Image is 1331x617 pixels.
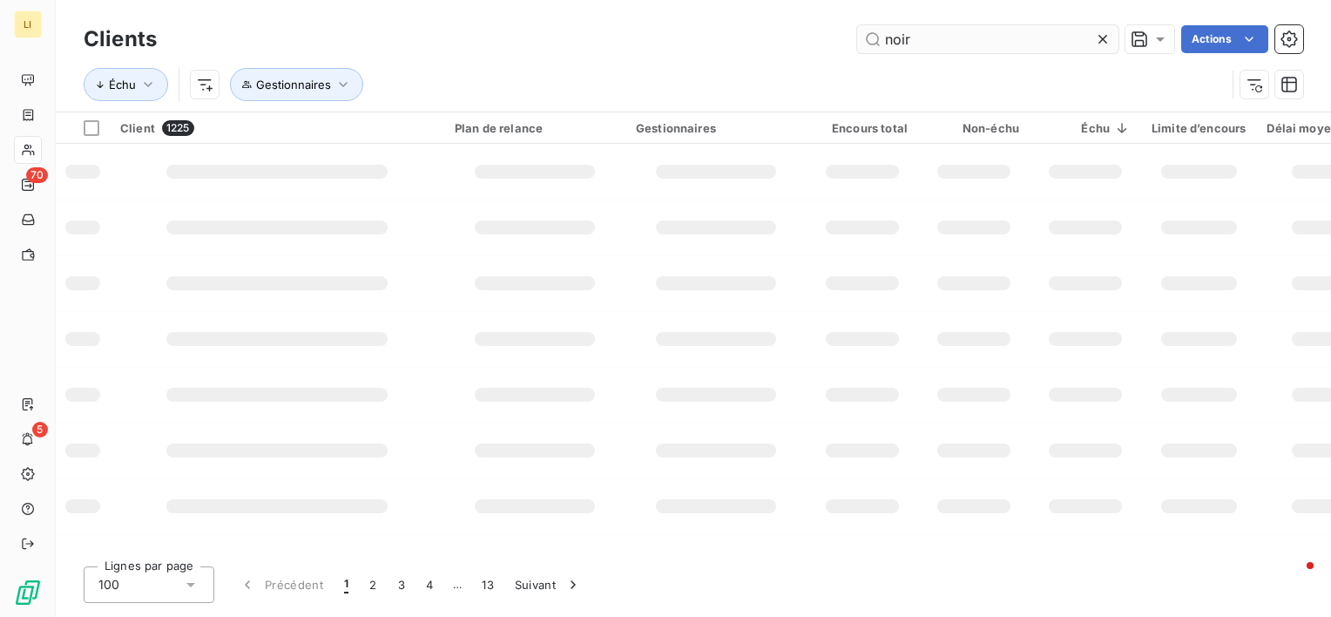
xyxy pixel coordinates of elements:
[109,78,136,92] span: Échu
[230,68,363,101] button: Gestionnaires
[1181,25,1268,53] button: Actions
[359,566,387,603] button: 2
[120,121,155,135] span: Client
[98,576,119,593] span: 100
[26,167,48,183] span: 70
[256,78,331,92] span: Gestionnaires
[443,571,471,599] span: …
[1040,121,1131,135] div: Échu
[32,422,48,437] span: 5
[817,121,908,135] div: Encours total
[14,579,42,607] img: Logo LeanPay
[344,576,348,593] span: 1
[416,566,443,603] button: 4
[929,121,1019,135] div: Non-échu
[14,10,42,38] div: LI
[471,566,504,603] button: 13
[388,566,416,603] button: 3
[162,120,194,136] span: 1225
[636,121,796,135] div: Gestionnaires
[504,566,592,603] button: Suivant
[334,566,359,603] button: 1
[857,25,1118,53] input: Rechercher
[1152,121,1246,135] div: Limite d’encours
[84,24,157,55] h3: Clients
[1272,558,1314,600] iframe: Intercom live chat
[84,68,168,101] button: Échu
[228,566,334,603] button: Précédent
[455,121,615,135] div: Plan de relance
